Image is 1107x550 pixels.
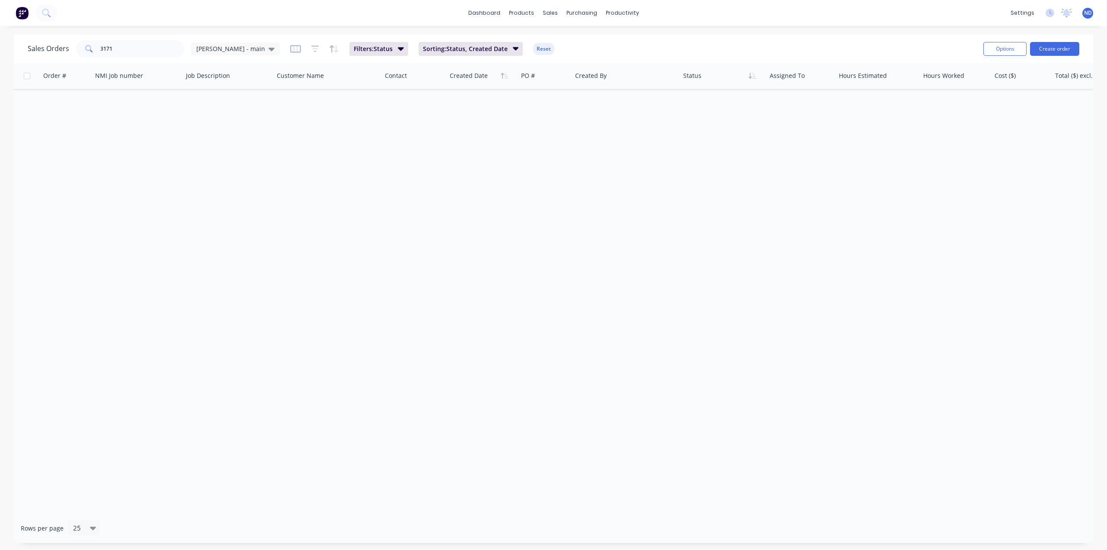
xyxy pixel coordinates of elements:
a: dashboard [464,6,505,19]
div: Hours Estimated [839,71,887,80]
div: Created By [575,71,607,80]
span: Rows per page [21,524,64,533]
div: NMI Job number [95,71,143,80]
input: Search... [100,40,185,58]
div: sales [538,6,562,19]
div: settings [1006,6,1039,19]
button: Create order [1030,42,1079,56]
button: Reset [533,43,554,55]
div: Total ($) excl. tax [1055,71,1103,80]
div: Assigned To [770,71,805,80]
div: Customer Name [277,71,324,80]
img: Factory [16,6,29,19]
div: purchasing [562,6,601,19]
h1: Sales Orders [28,45,69,53]
div: products [505,6,538,19]
div: Status [683,71,701,80]
button: Filters:Status [349,42,408,56]
span: Filters: Status [354,45,393,53]
button: Options [983,42,1027,56]
div: Job Description [186,71,230,80]
div: Contact [385,71,407,80]
span: ND [1084,9,1092,17]
div: Created Date [450,71,488,80]
div: Hours Worked [923,71,964,80]
div: Order # [43,71,66,80]
span: [PERSON_NAME] - main [196,44,265,53]
span: Sorting: Status, Created Date [423,45,508,53]
button: Sorting:Status, Created Date [419,42,523,56]
div: productivity [601,6,643,19]
div: Cost ($) [995,71,1016,80]
div: PO # [521,71,535,80]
